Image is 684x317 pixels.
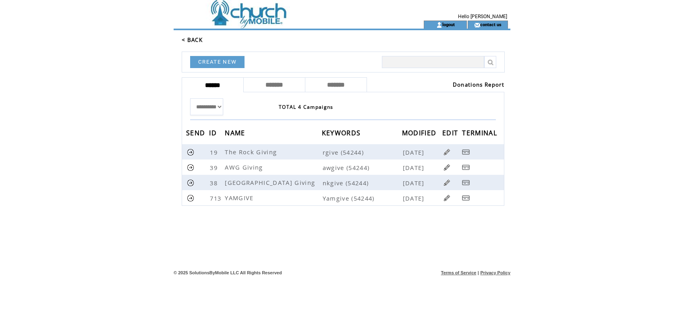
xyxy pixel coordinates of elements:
[225,163,265,171] span: AWG Giving
[225,148,279,156] span: The Rock Giving
[210,148,220,156] span: 19
[322,126,363,141] span: KEYWORDS
[436,22,442,28] img: account_icon.gif
[210,164,220,172] span: 39
[323,194,401,202] span: Yamgive (54244)
[210,194,223,202] span: 713
[323,148,401,156] span: rgive (54244)
[182,36,203,44] a: < BACK
[403,194,427,202] span: [DATE]
[174,270,282,275] span: © 2025 SolutionsByMobile LLC All Rights Reserved
[478,270,479,275] span: |
[225,194,255,202] span: YAMGIVE
[403,148,427,156] span: [DATE]
[322,130,363,135] a: KEYWORDS
[458,14,507,19] span: Hello [PERSON_NAME]
[474,22,480,28] img: contact_us_icon.gif
[279,104,334,110] span: TOTAL 4 Campaigns
[441,270,477,275] a: Terms of Service
[453,81,504,88] a: Donations Report
[225,130,247,135] a: NAME
[402,130,439,135] a: MODIFIED
[225,178,317,186] span: [GEOGRAPHIC_DATA] Giving
[225,126,247,141] span: NAME
[190,56,245,68] a: CREATE NEW
[323,164,401,172] span: awgive (54244)
[209,126,219,141] span: ID
[480,22,502,27] a: contact us
[462,126,499,141] span: TERMINAL
[403,179,427,187] span: [DATE]
[403,164,427,172] span: [DATE]
[480,270,510,275] a: Privacy Policy
[209,130,219,135] a: ID
[210,179,220,187] span: 38
[186,126,207,141] span: SEND
[402,126,439,141] span: MODIFIED
[323,179,401,187] span: nkgive (54244)
[442,22,455,27] a: logout
[442,126,460,141] span: EDIT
